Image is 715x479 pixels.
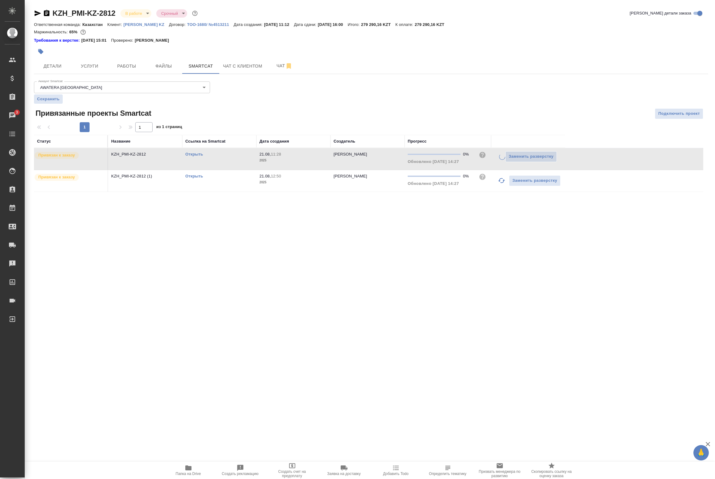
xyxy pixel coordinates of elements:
div: Статус [37,138,51,144]
button: Добавить тэг [34,45,48,58]
a: Требования к верстке: [34,37,81,44]
button: Обновить прогресс [494,173,509,188]
div: Создатель [334,138,355,144]
span: Скопировать ссылку на оценку заказа [529,469,574,478]
span: Добавить Todo [383,472,408,476]
p: 65% [69,30,79,34]
span: Заменить разверстку [509,153,553,160]
span: Сохранить [37,96,60,102]
p: 11:28 [271,152,281,156]
span: 3 [12,109,22,115]
p: Итого: [348,22,361,27]
span: Файлы [149,62,179,70]
button: Добавить Todo [370,462,422,479]
p: [DATE] 11:12 [264,22,294,27]
span: Создать рекламацию [222,472,259,476]
a: ТОО-1680/ №4513211 [187,22,234,27]
button: В работе [124,11,144,16]
span: Smartcat [186,62,216,70]
p: Казахстан [82,22,107,27]
p: Привязан к заказу [38,152,75,158]
p: [DATE] 15:01 [81,37,111,44]
p: [PERSON_NAME] [334,152,367,156]
p: Дата создания: [234,22,264,27]
p: [PERSON_NAME] [135,37,174,44]
button: Призвать менеджера по развитию [474,462,526,479]
span: 🙏 [696,446,706,459]
p: KZH_PMI-KZ-2812 (1) [111,173,179,179]
button: Скопировать ссылку для ЯМессенджера [34,10,41,17]
div: В работе [120,9,151,18]
button: Скопировать ссылку на оценку заказа [526,462,578,479]
span: Услуги [75,62,104,70]
p: 21.08, [259,152,271,156]
p: [DATE] 16:00 [318,22,348,27]
div: 0% [463,151,474,157]
a: [PERSON_NAME] KZ [124,22,169,27]
button: Создать рекламацию [214,462,266,479]
button: Заменить разверстку [505,151,557,162]
span: [PERSON_NAME] детали заказа [630,10,691,16]
span: Обновлено [DATE] 14:27 [408,159,459,164]
p: 21.08, [259,174,271,178]
button: 0.00 KZT; 12934.62 RUB; [79,28,87,36]
button: Заявка на доставку [318,462,370,479]
div: AWATERA [GEOGRAPHIC_DATA] [34,81,210,93]
button: Определить тематику [422,462,474,479]
p: Привязан к заказу [38,174,75,180]
span: Чат с клиентом [223,62,262,70]
span: Призвать менеджера по развитию [477,469,522,478]
p: 12:50 [271,174,281,178]
button: Доп статусы указывают на важность/срочность заказа [191,9,199,17]
p: Проверено: [111,37,135,44]
p: 279 290,16 KZT [361,22,395,27]
div: Ссылка на Smartcat [185,138,225,144]
div: Название [111,138,130,144]
button: Папка на Drive [162,462,214,479]
span: Папка на Drive [176,472,201,476]
span: Работы [112,62,141,70]
span: из 1 страниц [156,123,182,132]
span: Детали [38,62,67,70]
span: Привязанные проекты Smartcat [34,108,151,118]
div: Прогресс [408,138,427,144]
p: Ответственная команда: [34,22,82,27]
div: 0% [463,173,474,179]
div: Нажми, чтобы открыть папку с инструкцией [34,37,81,44]
span: Определить тематику [429,472,466,476]
span: Подключить проект [658,110,700,117]
span: Обновлено [DATE] 14:27 [408,181,459,186]
button: Заменить разверстку [509,175,561,186]
button: Сохранить [34,94,63,104]
p: Маржинальность: [34,30,69,34]
button: Скопировать ссылку [43,10,50,17]
a: Открыть [185,152,203,156]
button: Подключить проект [655,108,703,119]
button: AWATERA [GEOGRAPHIC_DATA] [38,85,104,90]
a: Открыть [185,174,203,178]
p: Клиент: [107,22,123,27]
p: KZH_PMI-KZ-2812 [111,151,179,157]
div: В работе [156,9,187,18]
p: Договор: [169,22,187,27]
p: 279 290,16 KZT [415,22,449,27]
span: Заявка на доставку [327,472,360,476]
a: 3 [2,108,23,123]
svg: Отписаться [285,62,292,70]
p: [PERSON_NAME] [334,174,367,178]
button: 🙏 [693,445,709,460]
div: Дата создания [259,138,289,144]
span: Чат [270,62,299,70]
p: К оплате: [395,22,415,27]
p: 2025 [259,179,327,185]
button: Создать счет на предоплату [266,462,318,479]
span: Заменить разверстку [512,177,557,184]
a: KZH_PMI-KZ-2812 [53,9,116,17]
span: Создать счет на предоплату [270,469,314,478]
button: Срочный [159,11,180,16]
p: 2025 [259,157,327,164]
p: Дата сдачи: [294,22,318,27]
